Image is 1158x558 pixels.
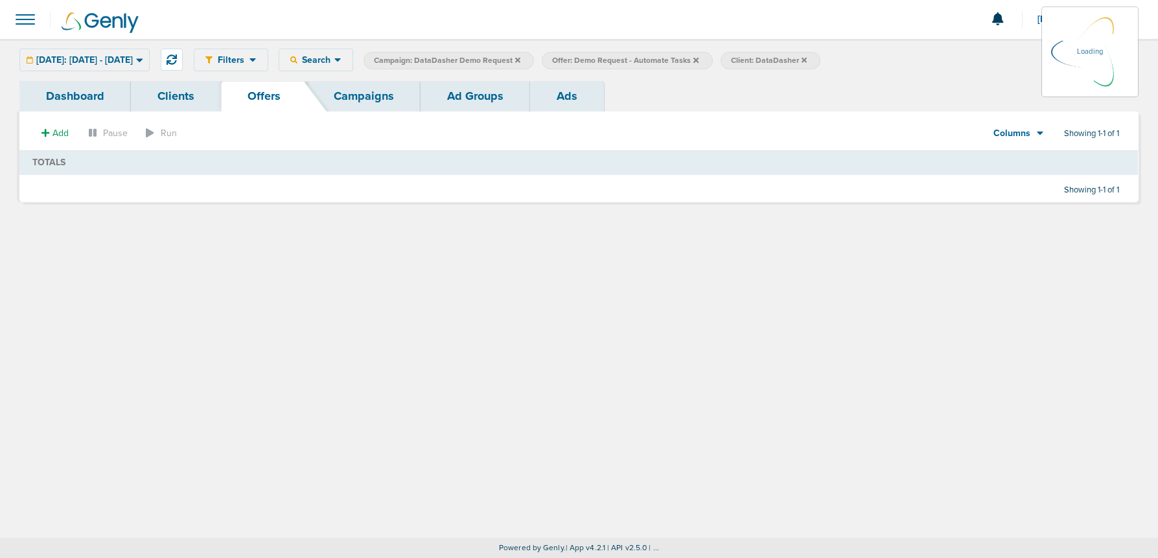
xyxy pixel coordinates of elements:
[552,55,699,66] span: Offer: Demo Request - Automate Tasks
[1064,185,1119,196] span: Showing 1-1 of 1
[307,81,421,111] a: Campaigns
[19,151,1138,174] td: TOTALS
[221,81,307,111] a: Offers
[731,55,807,66] span: Client: DataDasher
[52,128,69,139] span: Add
[1037,15,1118,24] span: [PERSON_NAME]
[19,81,131,111] a: Dashboard
[421,81,530,111] a: Ad Groups
[566,543,605,552] span: | App v4.2.1
[374,55,520,66] span: Campaign: DataDasher Demo Request
[649,543,659,552] span: | ...
[607,543,647,552] span: | API v2.5.0
[530,81,604,111] a: Ads
[62,12,139,33] img: Genly
[1077,44,1103,60] p: Loading
[131,81,221,111] a: Clients
[1064,128,1119,139] span: Showing 1-1 of 1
